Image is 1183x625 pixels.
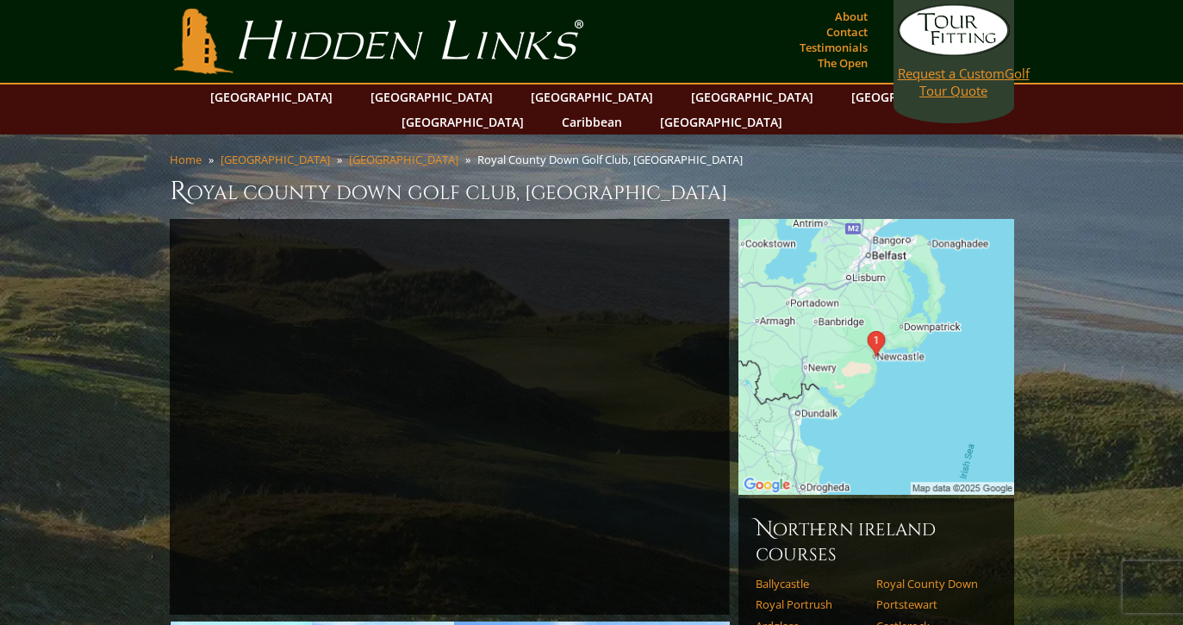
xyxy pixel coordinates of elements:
a: Royal County Down [876,577,986,591]
a: [GEOGRAPHIC_DATA] [651,109,791,134]
a: Portstewart [876,597,986,611]
a: [GEOGRAPHIC_DATA] [522,84,662,109]
a: Ballycastle [756,577,865,591]
a: Caribbean [553,109,631,134]
a: Home [170,152,202,167]
a: Royal Portrush [756,597,865,611]
a: [GEOGRAPHIC_DATA] [349,152,458,167]
a: [GEOGRAPHIC_DATA] [202,84,341,109]
a: The Open [813,51,872,75]
a: Contact [822,20,872,44]
li: Royal County Down Golf Club, [GEOGRAPHIC_DATA] [477,152,750,167]
h1: Royal County Down Golf Club, [GEOGRAPHIC_DATA] [170,174,1014,209]
a: [GEOGRAPHIC_DATA] [393,109,532,134]
span: Request a Custom [898,65,1005,82]
a: [GEOGRAPHIC_DATA] [221,152,330,167]
a: Testimonials [795,35,872,59]
a: Request a CustomGolf Tour Quote [898,4,1010,99]
a: [GEOGRAPHIC_DATA] [362,84,501,109]
a: [GEOGRAPHIC_DATA] [682,84,822,109]
h6: Northern Ireland Courses [756,516,997,566]
a: [GEOGRAPHIC_DATA] [843,84,982,109]
a: About [831,4,872,28]
img: Google Map of Royal County Down Golf Club, Golf Links Road, Newcastle, Northern Ireland, United K... [738,219,1014,495]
